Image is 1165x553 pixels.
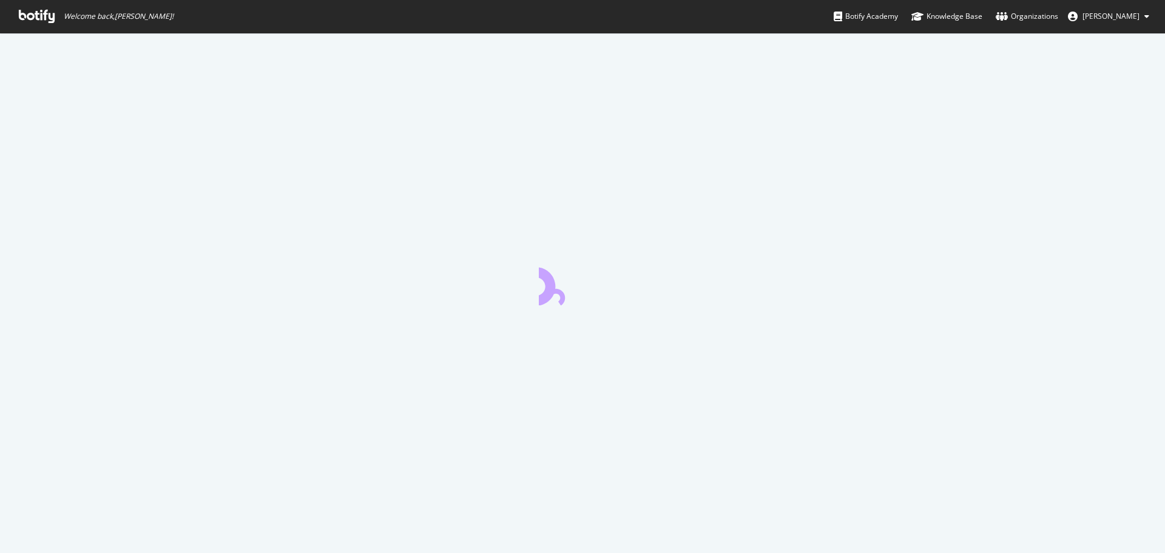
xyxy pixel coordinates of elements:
[539,262,626,305] div: animation
[64,12,174,21] span: Welcome back, [PERSON_NAME] !
[996,10,1058,22] div: Organizations
[1082,11,1140,21] span: Tom Neale
[1058,7,1159,26] button: [PERSON_NAME]
[911,10,982,22] div: Knowledge Base
[834,10,898,22] div: Botify Academy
